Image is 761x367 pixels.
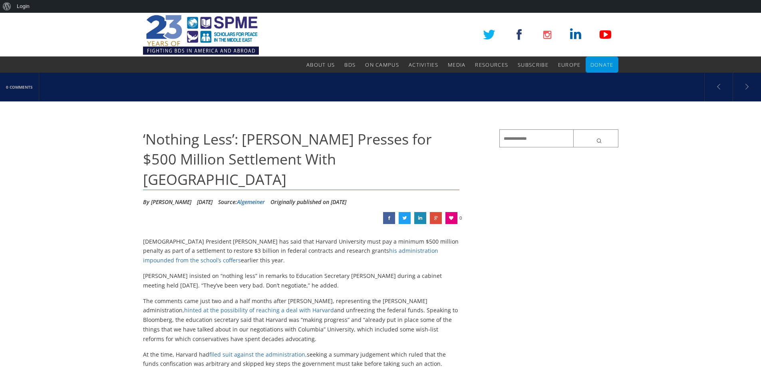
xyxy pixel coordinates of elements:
[143,271,460,290] p: [PERSON_NAME] insisted on “nothing less” in remarks to Education Secretary [PERSON_NAME] during a...
[459,212,462,224] span: 0
[409,57,438,73] a: Activities
[344,61,356,68] span: BDS
[143,129,432,189] span: ‘Nothing Less’: [PERSON_NAME] Presses for $500 Million Settlement With [GEOGRAPHIC_DATA]
[237,198,265,206] a: Algemeiner
[365,57,399,73] a: On Campus
[184,306,334,314] a: hinted at the possibility of reaching a deal with Harvard
[475,61,508,68] span: Resources
[409,61,438,68] span: Activities
[306,61,335,68] span: About Us
[558,61,581,68] span: Europe
[270,196,346,208] li: Originally published on [DATE]
[344,57,356,73] a: BDS
[209,351,307,358] a: filed suit against the administration,
[518,61,548,68] span: Subscribe
[414,212,426,224] a: ‘Nothing Less’: Trump Presses for $500 Million Settlement With Harvard University
[448,61,466,68] span: Media
[143,237,460,265] p: [DEMOGRAPHIC_DATA] President [PERSON_NAME] has said that Harvard University must pay a minimum $5...
[218,196,265,208] div: Source:
[197,196,213,208] li: [DATE]
[365,61,399,68] span: On Campus
[558,57,581,73] a: Europe
[399,212,411,224] a: ‘Nothing Less’: Trump Presses for $500 Million Settlement With Harvard University
[448,57,466,73] a: Media
[143,13,259,57] img: SPME
[590,57,614,73] a: Donate
[383,212,395,224] a: ‘Nothing Less’: Trump Presses for $500 Million Settlement With Harvard University
[143,196,191,208] li: By [PERSON_NAME]
[518,57,548,73] a: Subscribe
[475,57,508,73] a: Resources
[143,296,460,344] p: The comments came just two and a half months after [PERSON_NAME], representing the [PERSON_NAME] ...
[306,57,335,73] a: About Us
[590,61,614,68] span: Donate
[430,212,442,224] a: ‘Nothing Less’: Trump Presses for $500 Million Settlement With Harvard University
